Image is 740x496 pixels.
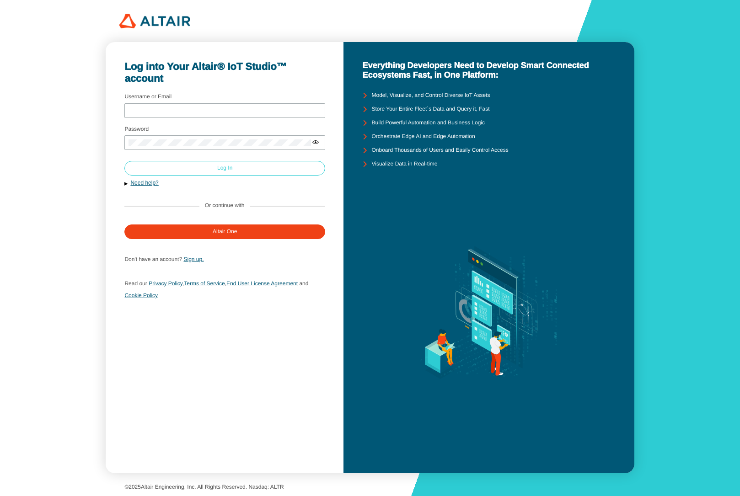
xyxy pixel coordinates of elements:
[371,147,508,154] unity-typography: Onboard Thousands of Users and Easily Control Access
[124,61,325,84] unity-typography: Log into Your Altair® IoT Studio™ account
[119,14,190,28] img: 320px-Altair_logo.png
[371,133,475,140] unity-typography: Orchestrate Edge AI and Edge Automation
[124,277,325,301] p: , ,
[371,92,490,99] unity-typography: Model, Visualize, and Control Diverse IoT Assets
[124,280,147,287] span: Read our
[371,106,489,112] unity-typography: Store Your Entire Fleet`s Data and Query it, Fast
[130,180,158,186] a: Need help?
[124,93,172,100] label: Username or Email
[124,292,158,299] a: Cookie Policy
[183,256,204,262] a: Sign up.
[129,484,141,490] span: 2025
[124,484,615,491] p: © Altair Engineering, Inc. All Rights Reserved. Nasdaq: ALTR
[124,256,182,262] span: Don't have an account?
[371,161,437,167] unity-typography: Visualize Data in Real-time
[124,179,325,187] button: Need help?
[205,203,245,209] label: Or continue with
[226,280,298,287] a: End User License Agreement
[184,280,225,287] a: Terms of Service
[371,120,484,126] unity-typography: Build Powerful Automation and Business Logic
[362,61,615,80] unity-typography: Everything Developers Need to Develop Smart Connected Ecosystems Fast, in One Platform:
[149,280,182,287] a: Privacy Policy
[124,126,149,132] label: Password
[407,171,571,454] img: background.svg
[299,280,308,287] span: and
